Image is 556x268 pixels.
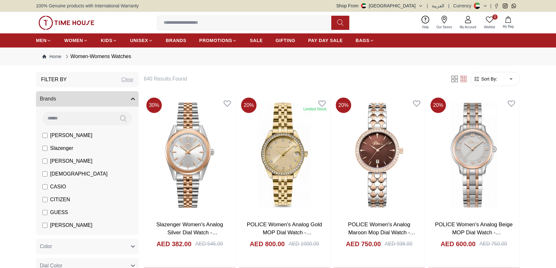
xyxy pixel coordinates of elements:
[130,37,148,44] span: UNISEX
[40,95,56,103] span: Brands
[156,221,223,244] a: Slazenger Women's Analog Silver Dial Watch - SL.9.2463.3.04
[457,25,479,30] span: My Account
[50,170,108,178] span: [DEMOGRAPHIC_DATA]
[64,35,88,46] a: WOMEN
[308,37,343,44] span: PAY DAY SALE
[166,35,187,46] a: BRANDS
[250,35,263,46] a: SALE
[42,146,48,151] input: Slazenger
[440,239,475,248] h4: AED 600.00
[303,107,326,112] div: Limited Stock
[50,157,92,165] span: [PERSON_NAME]
[361,3,366,8] img: United Arab Emirates
[239,95,330,215] img: POLICE Women's Analog Gold MOP Dial Watch - PEWLH0024303
[435,221,513,244] a: POLICE Women's Analog Beige MOP Dial Watch - PEWLG0076203
[241,98,256,113] span: 20 %
[50,209,68,216] span: GUESS
[64,53,131,60] div: Women-Womens Watches
[427,3,428,9] span: |
[50,234,64,242] span: Police
[41,76,67,83] h3: Filter By
[275,37,295,44] span: GIFTING
[428,95,520,215] img: POLICE Women's Analog Beige MOP Dial Watch - PEWLG0076203
[336,3,423,9] button: Shop From[GEOGRAPHIC_DATA]
[250,37,263,44] span: SALE
[289,240,319,248] div: AED 1000.00
[42,171,48,177] input: [DEMOGRAPHIC_DATA]
[199,37,232,44] span: PROMOTIONS
[50,196,70,203] span: CITIZEN
[482,25,498,30] span: Wishlist
[121,76,134,83] div: Clear
[356,35,374,46] a: BAGS
[36,3,139,9] span: 100% Genuine products with International Warranty
[492,14,498,20] span: 0
[499,15,517,30] button: My Bag
[36,91,139,107] button: Brands
[146,98,162,113] span: 30 %
[64,37,83,44] span: WOMEN
[50,183,66,191] span: CASIO
[479,240,507,248] div: AED 750.00
[275,35,295,46] a: GIFTING
[42,159,48,164] input: [PERSON_NAME]
[50,221,92,229] span: [PERSON_NAME]
[42,133,48,138] input: [PERSON_NAME]
[348,221,415,244] a: POLICE Women's Analog Maroon Mop Dial Watch - PEWLG0076302
[130,35,153,46] a: UNISEX
[247,221,322,244] a: POLICE Women's Analog Gold MOP Dial Watch - PEWLH0024303
[480,14,499,31] a: 0Wishlist
[42,223,48,228] input: [PERSON_NAME]
[490,3,491,9] span: |
[144,75,442,83] h6: 640 Results Found
[432,3,444,9] button: العربية
[144,95,236,215] img: Slazenger Women's Analog Silver Dial Watch - SL.9.2463.3.04
[101,37,112,44] span: KIDS
[36,48,520,65] nav: Breadcrumb
[336,98,351,113] span: 20 %
[473,76,497,82] button: Sort By:
[50,144,73,152] span: Slazenger
[36,37,47,44] span: MEN
[36,35,51,46] a: MEN
[42,197,48,202] input: CITIZEN
[346,239,381,248] h4: AED 750.00
[511,4,516,8] a: Whatsapp
[250,239,285,248] h4: AED 800.00
[480,76,497,82] span: Sort By:
[50,132,92,139] span: [PERSON_NAME]
[385,240,412,248] div: AED 938.00
[101,35,117,46] a: KIDS
[418,14,433,31] a: Help
[503,4,508,8] a: Instagram
[333,95,425,215] img: POLICE Women's Analog Maroon Mop Dial Watch - PEWLG0076302
[40,243,52,250] span: Color
[308,35,343,46] a: PAY DAY SALE
[430,98,446,113] span: 20 %
[453,3,474,9] div: Currency
[199,35,237,46] a: PROMOTIONS
[39,16,94,30] img: ...
[434,25,455,30] span: Our Stores
[42,210,48,215] input: GUESS
[433,14,456,31] a: Our Stores
[500,24,516,29] span: My Bag
[42,53,61,60] a: Home
[448,3,449,9] span: |
[420,25,431,30] span: Help
[166,37,187,44] span: BRANDS
[42,184,48,189] input: CASIO
[195,240,223,248] div: AED 545.00
[356,37,369,44] span: BAGS
[156,239,191,248] h4: AED 382.00
[494,4,499,8] a: Facebook
[36,239,139,254] button: Color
